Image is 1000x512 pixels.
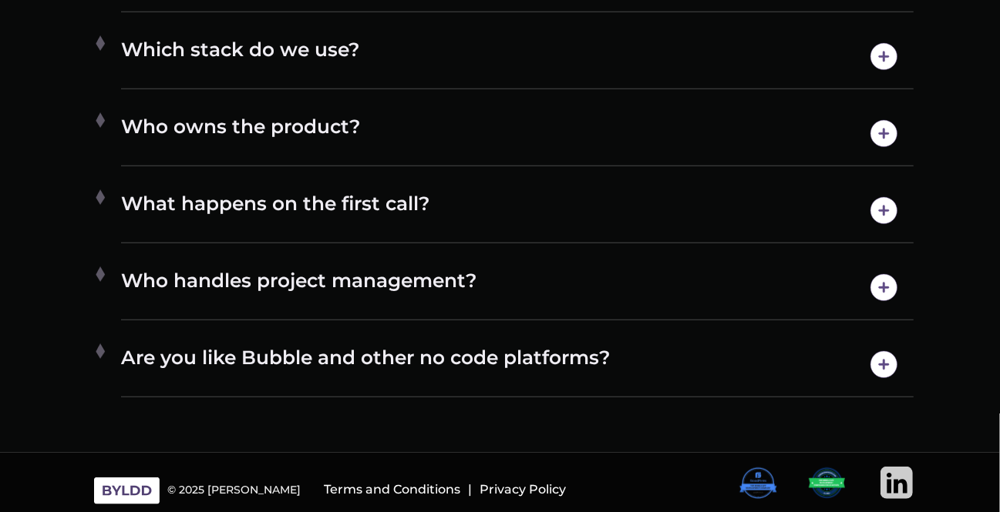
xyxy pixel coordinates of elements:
[90,187,110,207] img: plus-1
[739,467,777,500] img: awards
[121,114,914,153] h4: Who owns the product?
[86,470,167,512] img: Byldd - Product Development Company
[121,37,914,76] h4: Which stack do we use?
[90,110,110,130] img: plus-1
[480,464,566,503] a: Privacy Policy
[808,467,846,500] img: awards
[324,483,460,497] h6: Terms and Conditions
[864,191,904,230] img: open-icon
[324,464,460,503] a: Terms and Conditions
[864,37,904,76] img: open-icon
[864,345,904,384] img: open-icon
[864,114,904,153] img: open-icon
[90,341,110,361] img: plus-1
[480,483,566,497] h6: Privacy Policy
[121,345,914,384] h4: Are you like Bubble and other no code platforms?
[121,191,914,230] h4: What happens on the first call?
[880,467,914,500] img: LinkedIn
[90,264,110,284] img: plus-1
[468,483,472,497] h6: |
[864,268,904,307] img: open-icon
[167,481,301,485] div: © 2025 [PERSON_NAME]
[90,33,110,53] img: plus-1
[121,268,914,307] h4: Who handles project management?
